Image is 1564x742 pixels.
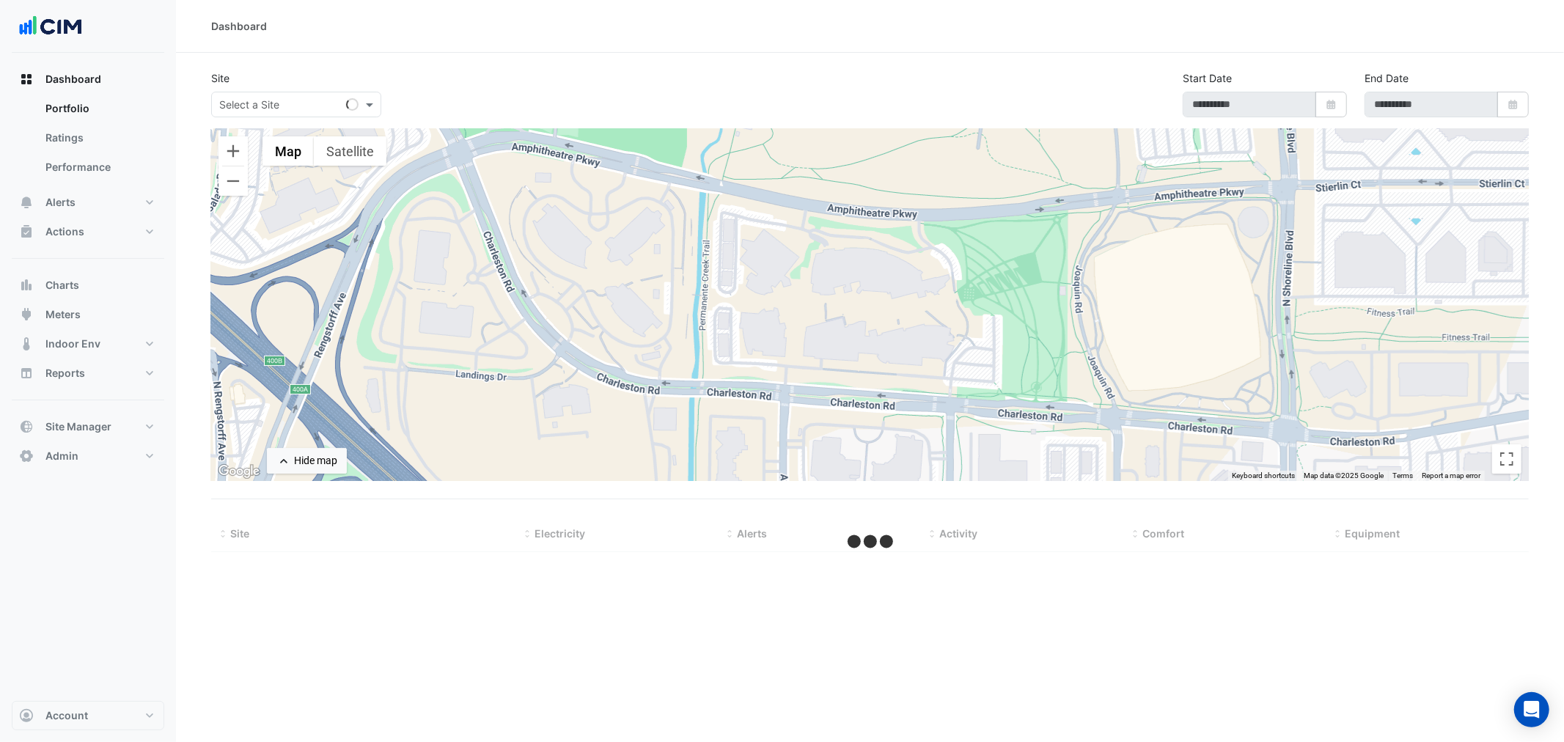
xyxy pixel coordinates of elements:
[737,527,767,540] span: Alerts
[12,217,164,246] button: Actions
[18,12,84,41] img: Company Logo
[45,224,84,239] span: Actions
[1345,527,1400,540] span: Equipment
[219,166,248,196] button: Zoom out
[19,366,34,381] app-icon: Reports
[1492,444,1521,474] button: Toggle fullscreen view
[19,449,34,463] app-icon: Admin
[1232,471,1295,481] button: Keyboard shortcuts
[940,527,978,540] span: Activity
[294,453,337,469] div: Hide map
[34,153,164,182] a: Performance
[1183,70,1232,86] label: Start Date
[219,136,248,166] button: Zoom in
[19,278,34,293] app-icon: Charts
[1142,527,1184,540] span: Comfort
[34,123,164,153] a: Ratings
[12,441,164,471] button: Admin
[215,462,263,481] a: Open this area in Google Maps (opens a new window)
[262,136,314,166] button: Show street map
[215,462,263,481] img: Google
[45,72,101,87] span: Dashboard
[535,527,585,540] span: Electricity
[45,307,81,322] span: Meters
[12,701,164,730] button: Account
[1514,692,1549,727] div: Open Intercom Messenger
[19,195,34,210] app-icon: Alerts
[230,527,249,540] span: Site
[45,419,111,434] span: Site Manager
[12,65,164,94] button: Dashboard
[19,72,34,87] app-icon: Dashboard
[1422,471,1480,480] a: Report a map error
[1392,471,1413,480] a: Terms (opens in new tab)
[1304,471,1384,480] span: Map data ©2025 Google
[12,94,164,188] div: Dashboard
[19,337,34,351] app-icon: Indoor Env
[12,300,164,329] button: Meters
[19,419,34,434] app-icon: Site Manager
[211,18,267,34] div: Dashboard
[45,366,85,381] span: Reports
[211,70,230,86] label: Site
[45,195,76,210] span: Alerts
[12,412,164,441] button: Site Manager
[12,359,164,388] button: Reports
[45,449,78,463] span: Admin
[19,307,34,322] app-icon: Meters
[267,448,347,474] button: Hide map
[45,708,88,723] span: Account
[12,188,164,217] button: Alerts
[45,337,100,351] span: Indoor Env
[45,278,79,293] span: Charts
[34,94,164,123] a: Portfolio
[12,271,164,300] button: Charts
[19,224,34,239] app-icon: Actions
[1365,70,1409,86] label: End Date
[314,136,386,166] button: Show satellite imagery
[12,329,164,359] button: Indoor Env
